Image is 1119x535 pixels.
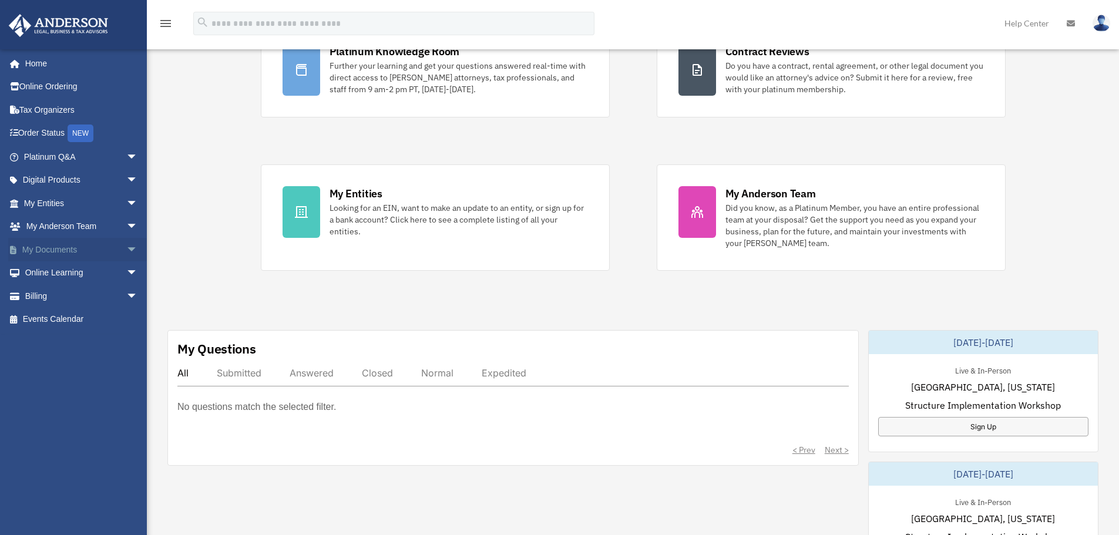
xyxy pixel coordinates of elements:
[421,367,453,379] div: Normal
[126,261,150,285] span: arrow_drop_down
[8,169,156,192] a: Digital Productsarrow_drop_down
[725,44,809,59] div: Contract Reviews
[8,75,156,99] a: Online Ordering
[869,462,1098,486] div: [DATE]-[DATE]
[657,164,1006,271] a: My Anderson Team Did you know, as a Platinum Member, you have an entire professional team at your...
[126,169,150,193] span: arrow_drop_down
[8,308,156,331] a: Events Calendar
[330,44,460,59] div: Platinum Knowledge Room
[8,145,156,169] a: Platinum Q&Aarrow_drop_down
[725,202,984,249] div: Did you know, as a Platinum Member, you have an entire professional team at your disposal? Get th...
[905,398,1061,412] span: Structure Implementation Workshop
[177,399,336,415] p: No questions match the selected filter.
[725,60,984,95] div: Do you have a contract, rental agreement, or other legal document you would like an attorney's ad...
[946,364,1020,376] div: Live & In-Person
[8,238,156,261] a: My Documentsarrow_drop_down
[8,52,150,75] a: Home
[177,367,189,379] div: All
[878,417,1088,436] a: Sign Up
[126,284,150,308] span: arrow_drop_down
[8,215,156,238] a: My Anderson Teamarrow_drop_down
[5,14,112,37] img: Anderson Advisors Platinum Portal
[126,191,150,216] span: arrow_drop_down
[159,16,173,31] i: menu
[68,125,93,142] div: NEW
[290,367,334,379] div: Answered
[261,22,610,117] a: Platinum Knowledge Room Further your learning and get your questions answered real-time with dire...
[261,164,610,271] a: My Entities Looking for an EIN, want to make an update to an entity, or sign up for a bank accoun...
[8,98,156,122] a: Tax Organizers
[657,22,1006,117] a: Contract Reviews Do you have a contract, rental agreement, or other legal document you would like...
[8,261,156,285] a: Online Learningarrow_drop_down
[362,367,393,379] div: Closed
[330,186,382,201] div: My Entities
[8,191,156,215] a: My Entitiesarrow_drop_down
[126,238,150,262] span: arrow_drop_down
[482,367,526,379] div: Expedited
[869,331,1098,354] div: [DATE]-[DATE]
[126,145,150,169] span: arrow_drop_down
[330,60,588,95] div: Further your learning and get your questions answered real-time with direct access to [PERSON_NAM...
[177,340,256,358] div: My Questions
[911,380,1055,394] span: [GEOGRAPHIC_DATA], [US_STATE]
[1093,15,1110,32] img: User Pic
[8,122,156,146] a: Order StatusNEW
[946,495,1020,507] div: Live & In-Person
[126,215,150,239] span: arrow_drop_down
[196,16,209,29] i: search
[725,186,816,201] div: My Anderson Team
[159,21,173,31] a: menu
[330,202,588,237] div: Looking for an EIN, want to make an update to an entity, or sign up for a bank account? Click her...
[217,367,261,379] div: Submitted
[8,284,156,308] a: Billingarrow_drop_down
[911,512,1055,526] span: [GEOGRAPHIC_DATA], [US_STATE]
